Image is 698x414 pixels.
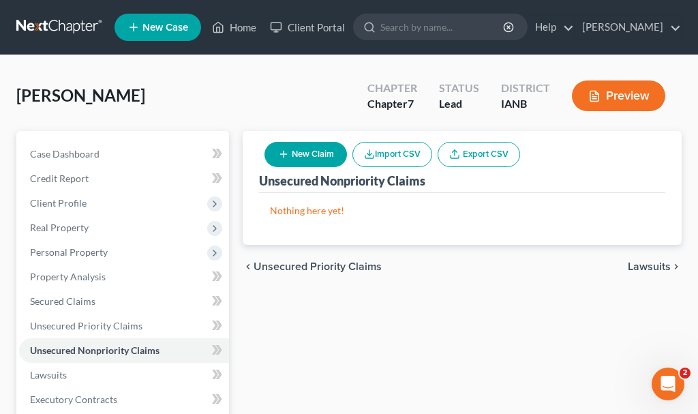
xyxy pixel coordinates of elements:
div: Chapter [367,96,417,112]
a: Lawsuits [19,363,229,387]
a: Unsecured Priority Claims [19,314,229,338]
a: Export CSV [438,142,520,167]
span: Unsecured Priority Claims [30,320,142,331]
span: Unsecured Nonpriority Claims [30,344,160,356]
a: Home [205,15,263,40]
a: Client Portal [263,15,352,40]
button: Import CSV [352,142,432,167]
a: Property Analysis [19,265,229,289]
iframe: Intercom live chat [652,368,684,400]
div: IANB [501,96,550,112]
a: [PERSON_NAME] [575,15,681,40]
p: Nothing here yet! [270,204,654,218]
button: New Claim [264,142,347,167]
span: Lawsuits [628,261,671,272]
button: Preview [572,80,665,111]
div: Unsecured Nonpriority Claims [259,173,425,189]
span: Lawsuits [30,369,67,381]
span: 2 [680,368,691,379]
span: Case Dashboard [30,148,100,160]
i: chevron_left [243,261,254,272]
span: Client Profile [30,197,87,209]
a: Case Dashboard [19,142,229,166]
div: Status [439,80,479,96]
span: Property Analysis [30,271,106,282]
div: District [501,80,550,96]
span: Credit Report [30,173,89,184]
span: New Case [142,23,188,33]
div: Lead [439,96,479,112]
span: Personal Property [30,246,108,258]
a: Executory Contracts [19,387,229,412]
button: chevron_left Unsecured Priority Claims [243,261,382,272]
a: Credit Report [19,166,229,191]
span: Executory Contracts [30,394,117,405]
a: Help [528,15,574,40]
input: Search by name... [380,14,505,40]
span: Secured Claims [30,295,95,307]
span: 7 [408,97,414,110]
div: Chapter [367,80,417,96]
button: Lawsuits chevron_right [628,261,682,272]
a: Unsecured Nonpriority Claims [19,338,229,363]
i: chevron_right [671,261,682,272]
span: [PERSON_NAME] [16,85,145,105]
span: Unsecured Priority Claims [254,261,382,272]
a: Secured Claims [19,289,229,314]
span: Real Property [30,222,89,233]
